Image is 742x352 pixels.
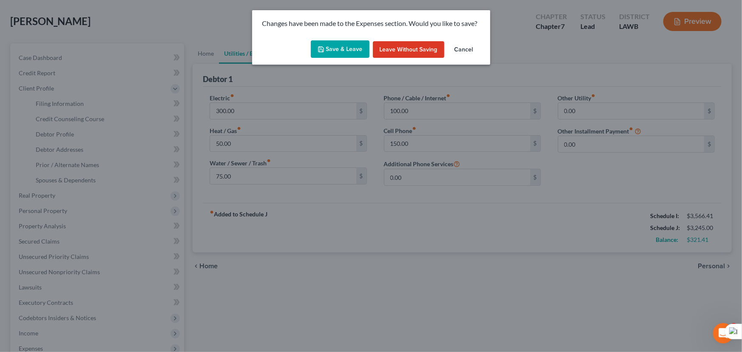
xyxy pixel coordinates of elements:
span: 3 [731,323,737,330]
button: Leave without Saving [373,41,444,58]
p: Changes have been made to the Expenses section. Would you like to save? [262,19,480,28]
button: Cancel [448,41,480,58]
iframe: Intercom live chat [713,323,733,343]
button: Save & Leave [311,40,370,58]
